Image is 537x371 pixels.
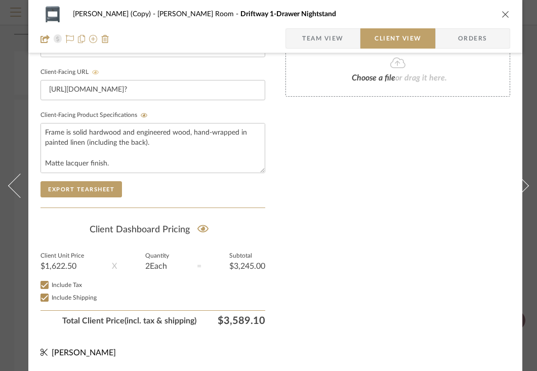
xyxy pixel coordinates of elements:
span: Total Client Price [40,315,196,327]
span: Include Tax [52,282,82,288]
div: = [197,260,201,272]
label: Client-Facing URL [40,69,102,76]
span: $3,589.10 [196,315,265,327]
button: Client-Facing Product Specifications [137,112,151,119]
input: Enter item URL [40,80,265,100]
span: [PERSON_NAME] Room [157,11,240,18]
div: Client Dashboard Pricing [40,218,265,241]
span: [PERSON_NAME] (Copy) [73,11,157,18]
div: $1,622.50 [40,262,84,270]
button: Client-Facing URL [89,69,102,76]
span: Choose a file [352,74,395,82]
img: Remove from project [101,35,109,43]
img: 817d2560-d5e1-4c2a-bf7f-3c40432a3e4f_48x40.jpg [40,4,65,24]
span: Driftway 1-Drawer Nightstand [240,11,336,18]
div: $3,245.00 [229,262,265,270]
span: Team View [302,28,344,49]
label: Client-Facing Product Specifications [40,112,151,119]
label: Subtotal [229,254,265,259]
button: close [501,10,510,19]
div: X [112,260,117,272]
span: Include Shipping [52,295,97,301]
span: [PERSON_NAME] [52,349,116,357]
span: Orders [447,28,499,49]
button: Export Tearsheet [40,181,122,197]
label: Quantity [145,254,169,259]
span: or drag it here. [395,74,447,82]
div: 2 Each [145,262,169,270]
label: Client Unit Price [40,254,84,259]
span: (incl. tax & shipping) [125,315,196,327]
span: Client View [375,28,421,49]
